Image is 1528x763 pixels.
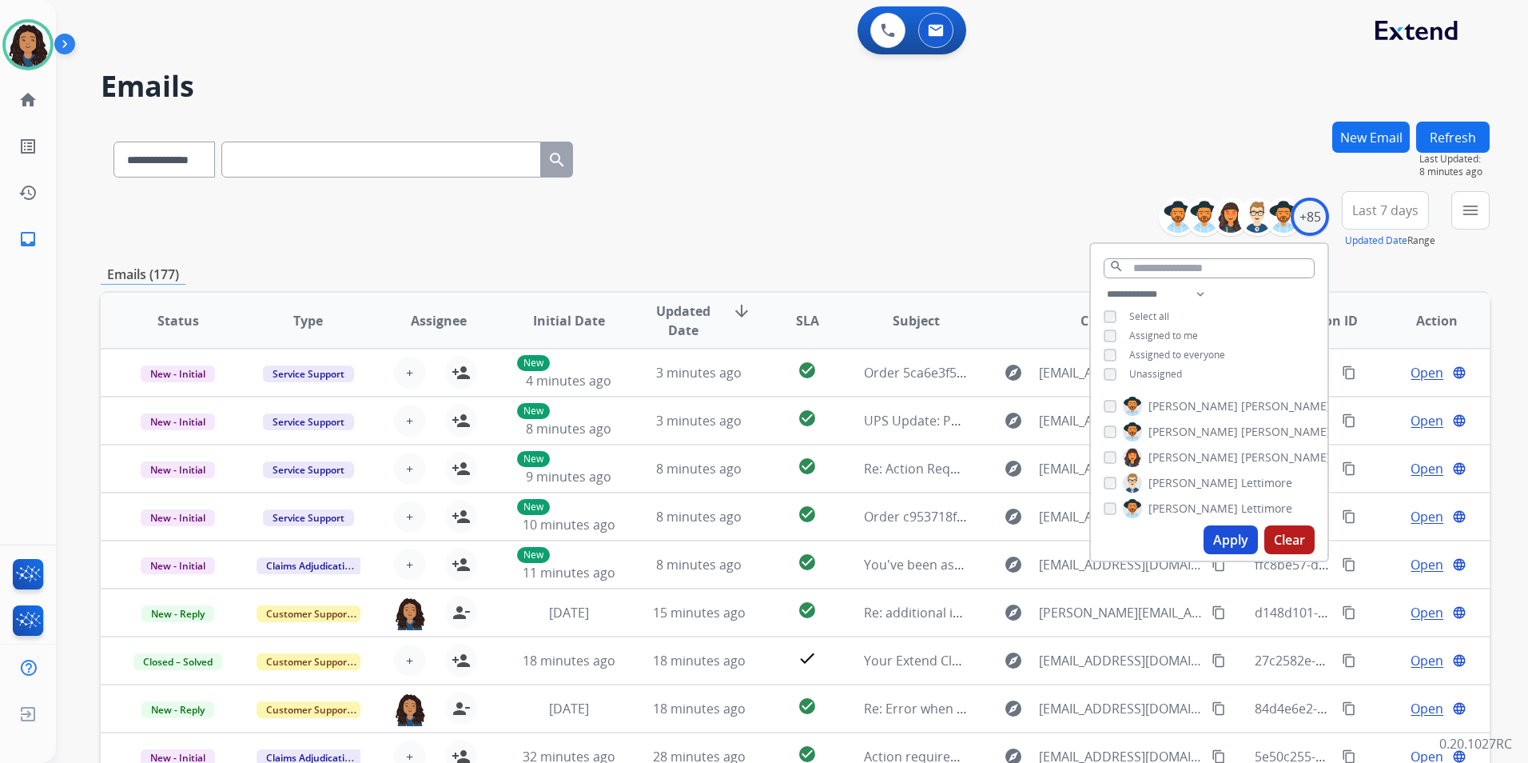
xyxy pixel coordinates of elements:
[1004,651,1023,670] mat-icon: explore
[1342,557,1356,572] mat-icon: content_copy
[798,361,817,380] mat-icon: check_circle
[452,459,471,478] mat-icon: person_add
[1461,201,1480,220] mat-icon: menu
[798,649,817,668] mat-icon: check
[1342,605,1356,620] mat-icon: content_copy
[1411,411,1443,430] span: Open
[394,453,426,485] button: +
[1241,501,1292,517] span: Lettimore
[452,363,471,382] mat-icon: person_add
[1452,605,1466,620] mat-icon: language
[263,461,354,478] span: Service Support
[452,699,471,718] mat-icon: person_remove
[1148,475,1238,491] span: [PERSON_NAME]
[533,311,605,330] span: Initial Date
[263,366,354,382] span: Service Support
[452,411,471,430] mat-icon: person_add
[1204,525,1258,554] button: Apply
[864,700,1268,717] span: Re: Error when logging in just got off phone with customer support
[1342,701,1356,716] mat-icon: content_copy
[1004,363,1023,382] mat-icon: explore
[1039,651,1203,670] span: [EMAIL_ADDRESS][DOMAIN_NAME]
[1342,461,1356,476] mat-icon: content_copy
[1039,363,1203,382] span: [EMAIL_ADDRESS][DOMAIN_NAME]
[394,645,426,677] button: +
[1129,310,1169,323] span: Select all
[1241,475,1292,491] span: Lettimore
[656,460,742,477] span: 8 minutes ago
[1212,557,1226,572] mat-icon: content_copy
[523,652,615,669] span: 18 minutes ago
[1241,449,1331,465] span: [PERSON_NAME]
[452,603,471,622] mat-icon: person_remove
[1109,259,1124,274] mat-icon: search
[1411,555,1443,574] span: Open
[1004,699,1023,718] mat-icon: explore
[406,651,413,670] span: +
[1129,367,1182,381] span: Unassigned
[1452,701,1466,716] mat-icon: language
[1411,363,1443,382] span: Open
[864,460,1490,477] span: Re: Action Required: You've been assigned a new service order: 529d498a-9395-440e-ac67-3782ee2aef2a
[523,564,615,581] span: 11 minutes ago
[732,302,751,321] mat-icon: arrow_downward
[523,516,615,533] span: 10 minutes ago
[141,557,215,574] span: New - Initial
[1332,122,1410,153] button: New Email
[1255,604,1496,621] span: d148d101-7421-4185-a66e-0fbec2b68cef
[406,411,413,430] span: +
[1148,398,1238,414] span: [PERSON_NAME]
[1264,525,1315,554] button: Clear
[1004,507,1023,526] mat-icon: explore
[547,150,567,170] mat-icon: search
[394,357,426,389] button: +
[141,461,215,478] span: New - Initial
[406,459,413,478] span: +
[1004,411,1023,430] mat-icon: explore
[18,137,38,156] mat-icon: list_alt
[133,653,222,670] span: Closed – Solved
[141,701,214,718] span: New - Reply
[656,364,742,381] span: 3 minutes ago
[1452,461,1466,476] mat-icon: language
[1004,603,1023,622] mat-icon: explore
[1255,556,1490,573] span: ffc8be57-dfc5-4d84-a08c-5692f419681d
[1241,424,1331,440] span: [PERSON_NAME]
[893,311,940,330] span: Subject
[1039,603,1203,622] span: [PERSON_NAME][EMAIL_ADDRESS][DOMAIN_NAME]
[526,420,611,437] span: 8 minutes ago
[406,507,413,526] span: +
[263,509,354,526] span: Service Support
[394,549,426,581] button: +
[1342,366,1356,380] mat-icon: content_copy
[1411,459,1443,478] span: Open
[141,509,215,526] span: New - Initial
[141,366,215,382] span: New - Initial
[517,451,550,467] p: New
[656,412,742,429] span: 3 minutes ago
[526,372,611,389] span: 4 minutes ago
[1411,699,1443,718] span: Open
[394,597,426,630] img: agent-avatar
[549,700,589,717] span: [DATE]
[517,355,550,371] p: New
[6,22,50,67] img: avatar
[1345,234,1435,247] span: Range
[1416,122,1490,153] button: Refresh
[1255,700,1498,717] span: 84d4e6e2-5f04-487c-976a-929a61057a83
[452,555,471,574] mat-icon: person_add
[1039,411,1203,430] span: [EMAIL_ADDRESS][DOMAIN_NAME]
[18,90,38,110] mat-icon: home
[517,547,550,563] p: New
[101,70,1490,102] h2: Emails
[1255,652,1490,669] span: 27c2582e-7443-4ecf-81b7-c2c777f507fd
[1439,734,1512,753] p: 0.20.1027RC
[798,601,817,620] mat-icon: check_circle
[1411,507,1443,526] span: Open
[18,230,38,249] mat-icon: inbox
[406,363,413,382] span: +
[1080,311,1143,330] span: Customer
[1359,293,1490,349] th: Action
[257,557,366,574] span: Claims Adjudication
[1212,605,1226,620] mat-icon: content_copy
